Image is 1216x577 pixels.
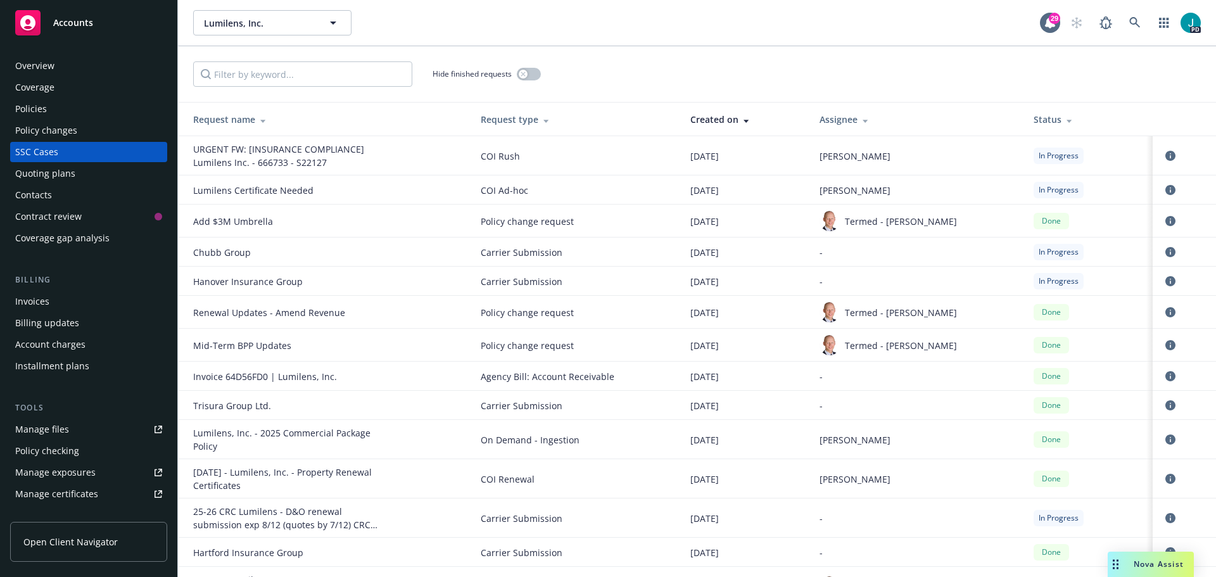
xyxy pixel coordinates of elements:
[15,206,82,227] div: Contract review
[15,484,98,504] div: Manage certificates
[193,215,383,228] div: Add $3M Umbrella
[15,462,96,483] div: Manage exposures
[23,535,118,548] span: Open Client Navigator
[845,215,957,228] span: Termed - [PERSON_NAME]
[1049,13,1060,24] div: 29
[690,113,799,126] div: Created on
[1039,473,1064,485] span: Done
[1163,432,1178,447] a: circleInformation
[10,505,167,526] a: Manage BORs
[15,356,89,376] div: Installment plans
[1181,13,1201,33] img: photo
[1039,276,1079,287] span: In Progress
[193,339,383,352] div: Mid-Term BPP Updates
[193,246,383,259] div: Chubb Group
[1163,244,1178,260] a: circleInformation
[15,419,69,440] div: Manage files
[10,462,167,483] span: Manage exposures
[820,113,1014,126] div: Assignee
[481,275,669,288] span: Carrier Submission
[481,399,669,412] span: Carrier Submission
[1039,400,1064,411] span: Done
[481,433,669,447] span: On Demand - Ingestion
[433,68,512,79] span: Hide finished requests
[10,356,167,376] a: Installment plans
[1039,215,1064,227] span: Done
[10,419,167,440] a: Manage files
[481,184,669,197] span: COI Ad-hoc
[1093,10,1118,35] a: Report a Bug
[690,149,719,163] span: [DATE]
[15,334,85,355] div: Account charges
[193,61,412,87] input: Filter by keyword...
[10,5,167,41] a: Accounts
[193,10,351,35] button: Lumilens, Inc.
[193,306,383,319] div: Renewal Updates - Amend Revenue
[15,313,79,333] div: Billing updates
[820,546,1014,559] div: -
[1108,552,1124,577] div: Drag to move
[10,163,167,184] a: Quoting plans
[820,302,840,322] img: photo
[690,339,719,352] span: [DATE]
[1163,182,1178,198] a: circleInformation
[481,215,669,228] span: Policy change request
[15,120,77,141] div: Policy changes
[1108,552,1194,577] button: Nova Assist
[193,370,383,383] div: Invoice 64D56FD0 | Lumilens, Inc.
[820,246,1014,259] div: -
[690,433,719,447] span: [DATE]
[481,113,669,126] div: Request type
[10,77,167,98] a: Coverage
[193,426,383,453] div: Lumilens, Inc. - 2025 Commercial Package Policy
[10,120,167,141] a: Policy changes
[690,215,719,228] span: [DATE]
[690,546,719,559] span: [DATE]
[1163,338,1178,353] a: circleInformation
[10,185,167,205] a: Contacts
[1163,471,1178,486] a: circleInformation
[481,306,669,319] span: Policy change request
[10,441,167,461] a: Policy checking
[10,274,167,286] div: Billing
[1163,510,1178,526] a: circleInformation
[1122,10,1148,35] a: Search
[481,246,669,259] span: Carrier Submission
[1039,339,1064,351] span: Done
[1039,547,1064,558] span: Done
[1134,559,1184,569] span: Nova Assist
[1039,150,1079,162] span: In Progress
[820,370,1014,383] div: -
[53,18,93,28] span: Accounts
[15,163,75,184] div: Quoting plans
[820,433,890,447] span: [PERSON_NAME]
[481,512,669,525] span: Carrier Submission
[481,149,669,163] span: COI Rush
[15,56,54,76] div: Overview
[1163,398,1178,413] a: circleInformation
[820,184,890,197] span: [PERSON_NAME]
[820,335,840,355] img: photo
[193,143,383,169] div: URGENT FW: [INSURANCE COMPLIANCE] Lumilens Inc. - 666733 - S22127
[193,399,383,412] div: Trisura Group Ltd.
[10,313,167,333] a: Billing updates
[690,370,719,383] span: [DATE]
[1163,545,1178,560] a: circleInformation
[193,113,460,126] div: Request name
[15,77,54,98] div: Coverage
[193,466,383,492] div: 2025-09-27 - Lumilens, Inc. - Property Renewal Certificates
[845,306,957,319] span: Termed - [PERSON_NAME]
[15,505,75,526] div: Manage BORs
[1039,184,1079,196] span: In Progress
[481,546,669,559] span: Carrier Submission
[193,505,383,531] div: 25-26 CRC Lumilens - D&O renewal submission exp 8/12 (quotes by 7/12) CRC Group
[820,275,1014,288] div: -
[481,370,669,383] span: Agency Bill: Account Receivable
[690,512,719,525] span: [DATE]
[1039,307,1064,318] span: Done
[204,16,313,30] span: Lumilens, Inc.
[15,228,110,248] div: Coverage gap analysis
[481,472,669,486] span: COI Renewal
[1151,10,1177,35] a: Switch app
[820,512,1014,525] div: -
